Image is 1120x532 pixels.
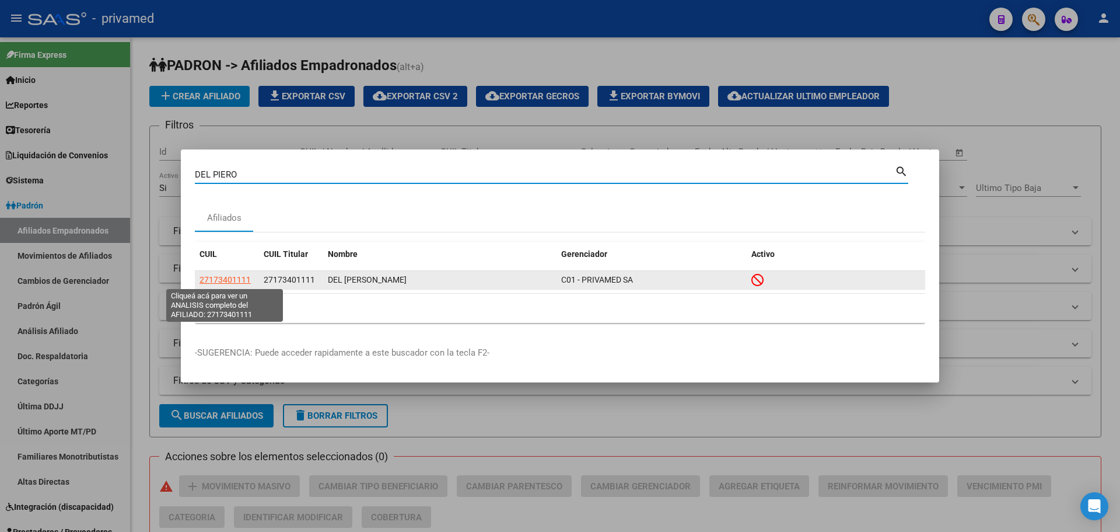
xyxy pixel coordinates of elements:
div: 1 total [195,294,925,323]
span: CUIL [199,249,217,259]
span: C01 - PRIVAMED SA [561,275,633,284]
p: -SUGERENCIA: Puede acceder rapidamente a este buscador con la tecla F2- [195,346,925,360]
datatable-header-cell: CUIL Titular [259,242,323,267]
div: Open Intercom Messenger [1080,492,1108,520]
div: DEL [PERSON_NAME] [328,273,552,287]
span: Nombre [328,249,358,259]
datatable-header-cell: Gerenciador [556,242,747,267]
mat-icon: search [895,164,908,178]
datatable-header-cell: Nombre [323,242,556,267]
span: Activo [751,249,775,259]
span: 27173401111 [199,275,251,284]
datatable-header-cell: CUIL [195,242,259,267]
span: CUIL Titular [264,249,308,259]
div: Afiliados [207,211,242,225]
datatable-header-cell: Activo [747,242,925,267]
span: 27173401111 [264,275,315,284]
span: Gerenciador [561,249,607,259]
